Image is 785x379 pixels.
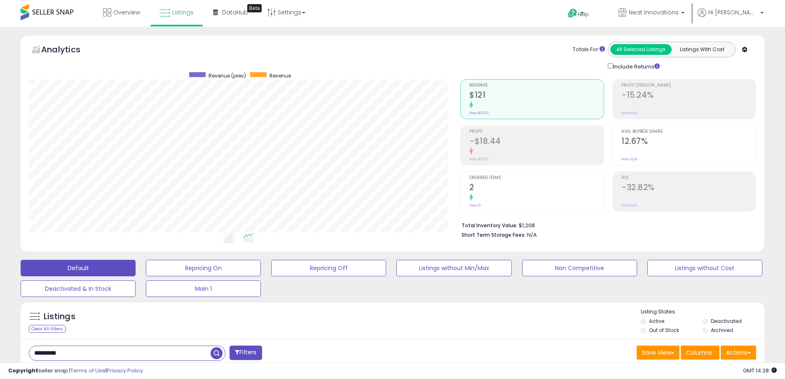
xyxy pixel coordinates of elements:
[469,176,604,180] span: Ordered Items
[469,111,489,115] small: Prev: $0.00
[621,83,756,88] span: Profit [PERSON_NAME]
[469,90,604,101] h2: $121
[70,367,105,374] a: Terms of Use
[629,8,679,16] span: Neat Innovations
[522,260,637,276] button: Non Competitive
[29,325,66,333] div: Clear All Filters
[621,90,756,101] h2: -15.24%
[469,137,604,148] h2: -$18.44
[107,367,143,374] a: Privacy Policy
[271,260,386,276] button: Repricing Off
[21,280,136,297] button: Deactivated & In Stock
[146,260,261,276] button: Repricing On
[469,129,604,134] span: Profit
[711,318,742,325] label: Deactivated
[230,346,262,360] button: Filters
[561,2,605,27] a: Help
[462,222,518,229] b: Total Inventory Value:
[602,61,670,71] div: Include Returns
[113,8,140,16] span: Overview
[649,318,664,325] label: Active
[681,346,719,360] button: Columns
[621,137,756,148] h2: 12.67%
[621,183,756,194] h2: -32.82%
[637,346,680,360] button: Save View
[641,308,764,316] p: Listing States:
[172,8,194,16] span: Listings
[573,46,605,54] div: Totals For
[269,72,291,79] span: Revenue
[686,348,712,357] span: Columns
[8,367,38,374] strong: Copyright
[743,367,777,374] span: 2025-10-14 14:28 GMT
[396,260,511,276] button: Listings without Min/Max
[469,203,481,208] small: Prev: 0
[578,11,589,18] span: Help
[708,8,758,16] span: Hi [PERSON_NAME]
[647,260,762,276] button: Listings without Cost
[247,4,262,12] div: Tooltip anchor
[469,183,604,194] h2: 2
[44,311,75,323] h5: Listings
[146,280,261,297] button: Main 1
[671,44,733,55] button: Listings With Cost
[649,327,679,334] label: Out of Stock
[621,111,637,115] small: Prev: N/A
[469,83,604,88] span: Revenue
[462,220,750,230] li: $1,208
[222,8,248,16] span: DataHub
[721,346,756,360] button: Actions
[21,260,136,276] button: Default
[527,231,537,239] span: N/A
[698,8,764,27] a: Hi [PERSON_NAME]
[610,44,672,55] button: All Selected Listings
[469,157,489,162] small: Prev: $0.00
[209,72,246,79] span: Revenue (prev)
[621,129,756,134] span: Avg. Buybox Share
[462,231,526,238] b: Short Term Storage Fees:
[8,367,143,375] div: seller snap | |
[711,327,733,334] label: Archived
[621,203,637,208] small: Prev: N/A
[621,176,756,180] span: ROI
[41,44,96,57] h5: Analytics
[567,8,578,19] i: Get Help
[621,157,637,162] small: Prev: N/A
